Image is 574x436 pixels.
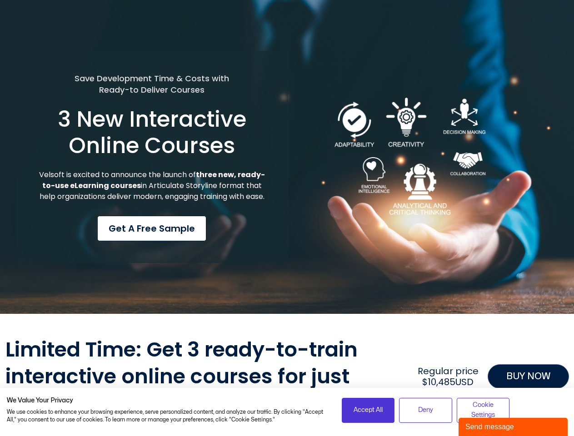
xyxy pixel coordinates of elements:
button: Adjust cookie preferences [457,398,510,423]
h2: Regular price $10,485USD [413,366,483,387]
h5: Save Development Time & Costs with Ready-to Deliver Courses [38,73,266,95]
p: Velsoft is excited to announce the launch of in Articulate Storyline format that help organizatio... [38,169,266,202]
p: We use cookies to enhance your browsing experience, serve personalized content, and analyze our t... [7,408,328,424]
a: Get a Free Sample [97,216,206,241]
h2: Limited Time: Get 3 ready-to-train interactive online courses for just $3,300USD [5,337,409,416]
span: Cookie Settings [463,400,504,421]
span: Accept All [354,405,383,415]
h2: We Value Your Privacy [7,396,328,405]
strong: three new, ready-to-use eLearning courses [42,169,265,191]
h1: 3 New Interactive Online Courses [38,106,266,159]
span: Get a Free Sample [109,222,195,235]
a: BUY NOW [488,364,569,389]
button: Accept all cookies [342,398,395,423]
iframe: chat widget [459,416,569,436]
span: BUY NOW [506,369,550,384]
button: Deny all cookies [399,398,452,423]
span: Deny [418,405,433,415]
